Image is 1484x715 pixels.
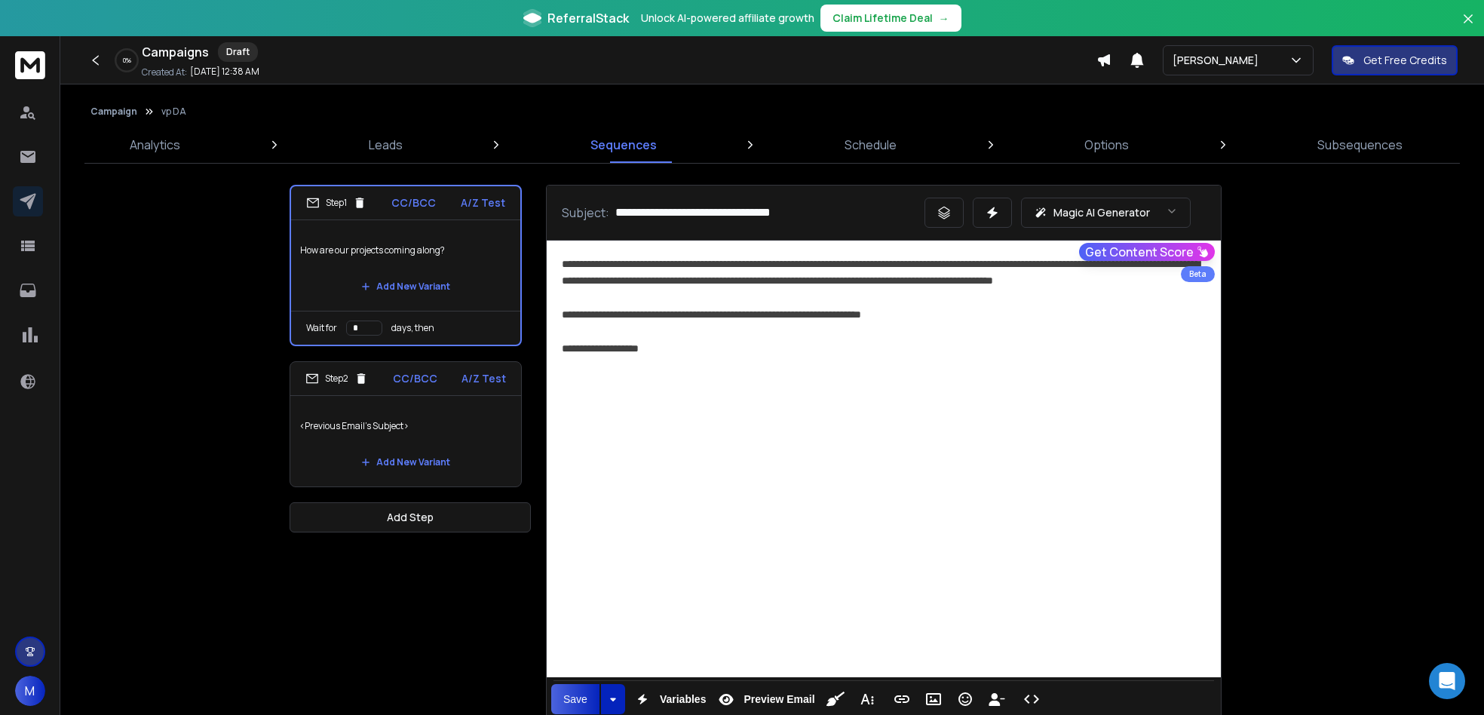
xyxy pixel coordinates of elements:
[657,693,710,706] span: Variables
[15,676,45,706] button: M
[821,684,850,714] button: Clean HTML
[1458,9,1478,45] button: Close banner
[820,5,961,32] button: Claim Lifetime Deal→
[130,136,180,154] p: Analytics
[142,66,187,78] p: Created At:
[1084,136,1129,154] p: Options
[845,136,897,154] p: Schedule
[581,127,666,163] a: Sequences
[1429,663,1465,699] div: Open Intercom Messenger
[300,229,511,272] p: How are our projects coming along?
[939,11,949,26] span: →
[628,684,710,714] button: Variables
[1075,127,1138,163] a: Options
[290,361,522,487] li: Step2CC/BCCA/Z Test<Previous Email's Subject>Add New Variant
[142,43,209,61] h1: Campaigns
[951,684,980,714] button: Emoticons
[740,693,817,706] span: Preview Email
[590,136,657,154] p: Sequences
[853,684,882,714] button: More Text
[641,11,814,26] p: Unlock AI-powered affiliate growth
[306,322,337,334] p: Wait for
[369,136,403,154] p: Leads
[983,684,1011,714] button: Insert Unsubscribe Link
[90,106,137,118] button: Campaign
[349,272,462,302] button: Add New Variant
[712,684,817,714] button: Preview Email
[391,195,436,210] p: CC/BCC
[562,204,609,222] p: Subject:
[391,322,434,334] p: days, then
[1053,205,1150,220] p: Magic AI Generator
[461,195,505,210] p: A/Z Test
[306,196,366,210] div: Step 1
[1017,684,1046,714] button: Code View
[1181,266,1215,282] div: Beta
[349,447,462,477] button: Add New Variant
[393,371,437,386] p: CC/BCC
[1332,45,1458,75] button: Get Free Credits
[360,127,412,163] a: Leads
[1021,198,1191,228] button: Magic AI Generator
[161,106,186,118] p: vp DA
[1079,243,1215,261] button: Get Content Score
[1173,53,1265,68] p: [PERSON_NAME]
[290,185,522,346] li: Step1CC/BCCA/Z TestHow are our projects coming along?Add New VariantWait fordays, then
[299,405,512,447] p: <Previous Email's Subject>
[551,684,599,714] button: Save
[1308,127,1412,163] a: Subsequences
[461,371,506,386] p: A/Z Test
[218,42,258,62] div: Draft
[121,127,189,163] a: Analytics
[888,684,916,714] button: Insert Link (Ctrl+K)
[919,684,948,714] button: Insert Image (Ctrl+P)
[190,66,259,78] p: [DATE] 12:38 AM
[1317,136,1403,154] p: Subsequences
[547,9,629,27] span: ReferralStack
[1363,53,1447,68] p: Get Free Credits
[123,56,131,65] p: 0 %
[305,372,368,385] div: Step 2
[290,502,531,532] button: Add Step
[836,127,906,163] a: Schedule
